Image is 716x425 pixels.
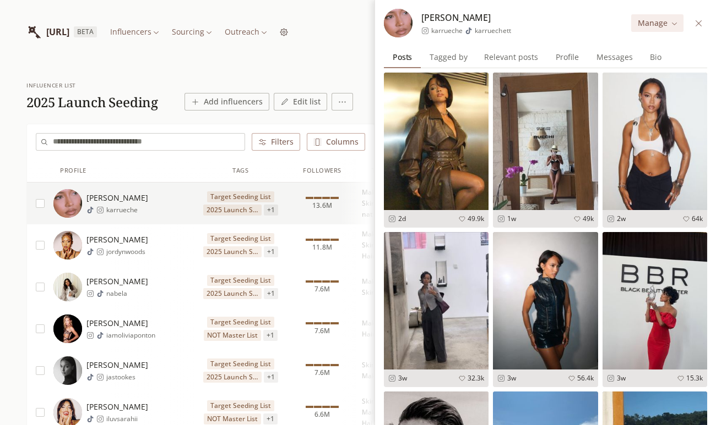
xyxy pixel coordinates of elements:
[264,246,278,257] span: + 1
[264,372,278,383] span: + 1
[312,243,332,252] span: 11.8M
[646,49,666,65] span: Bio
[26,81,158,90] div: influencer list
[362,408,388,417] span: Makeup
[167,24,216,40] button: Sourcing
[210,276,272,285] span: Target Seeding List
[362,230,388,239] span: Makeup
[592,49,637,65] span: Messages
[577,374,594,383] span: 56.4k
[264,205,278,216] span: + 1
[362,210,409,219] span: natureofthings
[26,94,158,111] h1: 2025 Launch Seeding
[210,401,272,410] span: Target Seeding List
[583,214,594,223] span: 49k
[86,401,148,412] span: [PERSON_NAME]
[106,206,148,214] span: karrueche
[507,374,516,383] span: 3w
[207,247,258,256] span: 2025 Launch Seeding
[493,232,598,369] img: 3a29af6b-3b20-4875-beab-55b6f6a12cd0
[26,18,97,46] a: InfluencerList.ai[URL]BETA
[314,285,330,294] span: 7.6M
[26,24,42,40] img: InfluencerList.ai
[603,73,707,210] img: 4de682a3-66e3-4134-b5cc-cf135650bd36
[617,214,626,223] span: 2w
[362,288,389,297] span: Skincare
[46,25,69,38] span: [URL]
[398,214,406,223] span: 2d
[207,206,258,214] span: 2025 Launch Seeding
[210,360,272,368] span: Target Seeding List
[362,319,388,328] span: Makeup
[362,199,389,208] span: Skincare
[372,166,435,175] div: Topic Impressions
[362,330,389,339] span: Haircare
[53,189,82,218] img: https://lookalike-images.influencerlist.ai/profiles/e77366df-a1ea-4ce9-bc85-3b01a4abc84c.jpg
[210,234,272,243] span: Target Seeding List
[106,373,148,382] span: jastookes
[362,252,389,261] span: Haircare
[53,356,82,385] img: https://lookalike-images.influencerlist.ai/profiles/04883ad2-7ed6-49b7-b5b5-eb89730652cd.jpg
[86,276,148,287] span: [PERSON_NAME]
[692,214,703,223] span: 64k
[207,289,258,298] span: 2025 Launch Seeding
[53,231,82,260] img: https://lookalike-images.influencerlist.ai/profiles/abcebb19-3d56-4c04-a974-5e9d65e308f0.jpg
[106,415,148,423] span: iluvsarahii
[185,93,269,111] button: Add influencers
[384,73,489,210] img: f6d1e946-6da0-427b-a586-8c5a5f0bcb2a
[314,368,330,377] span: 7.6M
[631,14,684,32] button: Manage
[106,24,163,40] button: Influencers
[106,247,148,256] span: jordynwoods
[617,374,626,383] span: 3w
[210,192,272,201] span: Target Seeding List
[468,214,484,223] span: 49.9k
[362,241,389,250] span: Skincare
[207,373,258,382] span: 2025 Launch Seeding
[421,11,491,24] span: [PERSON_NAME]
[86,318,155,329] span: [PERSON_NAME]
[314,410,330,419] span: 6.6M
[207,331,258,340] span: NOT Master List
[53,314,82,343] img: https://lookalike-images.influencerlist.ai/profiles/eb379e9b-dfea-4ff4-abb7-eb2047b489da.jpg
[475,26,511,35] span: karruechett
[220,24,271,40] button: Outreach
[106,331,155,340] span: iamoliviaponton
[314,327,330,335] span: 7.6M
[480,49,543,65] span: Relevant posts
[384,9,413,37] img: https://lookalike-images.influencerlist.ai/profiles/e77366df-a1ea-4ce9-bc85-3b01a4abc84c.jpg
[384,232,489,369] img: 7b729aec-c439-4189-9f4c-53df91485807
[86,360,148,371] span: [PERSON_NAME]
[303,166,341,175] div: Followers
[425,49,472,65] span: Tagged by
[507,214,516,223] span: 1w
[686,374,703,383] span: 15.3k
[86,234,148,245] span: [PERSON_NAME]
[263,413,278,424] span: + 1
[60,166,86,175] div: Profile
[53,273,82,301] img: https://lookalike-images.influencerlist.ai/profiles/7fd8c471-002a-4afd-be4f-04f3555eade0.jpg
[264,288,278,299] span: + 1
[312,201,332,210] span: 13.6M
[232,166,248,175] div: Tags
[274,93,327,111] button: Edit list
[106,289,148,298] span: nabela
[465,26,511,35] a: karruechett
[86,192,148,203] span: [PERSON_NAME]
[431,26,463,35] span: karrueche
[252,133,300,151] button: Filters
[207,415,258,423] span: NOT Master List
[398,374,407,383] span: 3w
[307,133,365,151] button: Columns
[263,330,278,341] span: + 1
[468,374,484,383] span: 32.3k
[362,188,388,197] span: Makeup
[388,49,416,65] span: Posts
[493,73,598,210] img: 9ebc994a-bdd6-406f-984f-fdd9526e45fa
[362,277,388,286] span: Makeup
[362,372,388,380] span: Makeup
[551,49,583,65] span: Profile
[210,318,272,327] span: Target Seeding List
[362,361,389,369] span: Skincare
[362,397,389,406] span: Skincare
